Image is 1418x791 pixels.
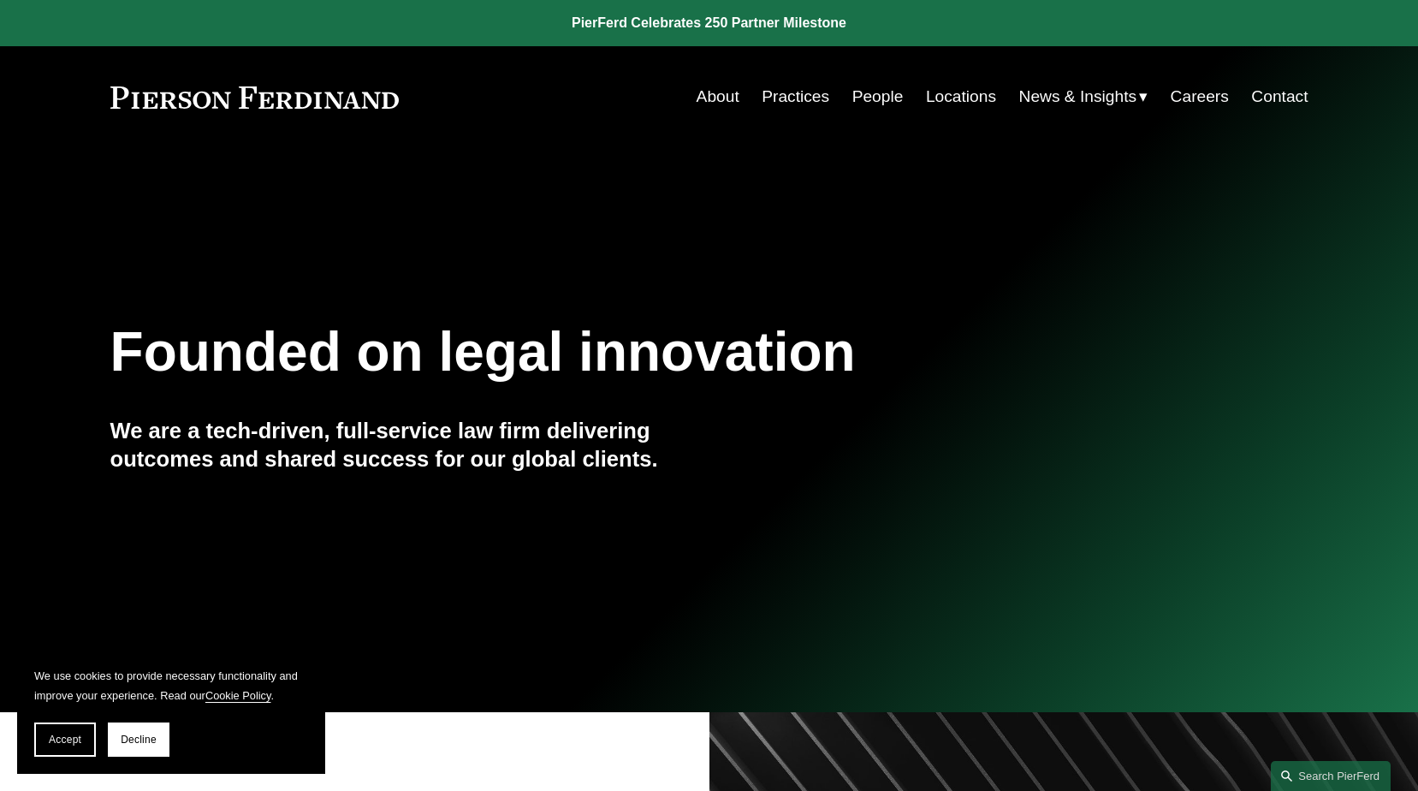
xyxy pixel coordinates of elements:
[697,80,739,113] a: About
[762,80,829,113] a: Practices
[110,321,1109,384] h1: Founded on legal innovation
[1251,80,1308,113] a: Contact
[108,723,169,757] button: Decline
[110,417,709,473] h4: We are a tech-driven, full-service law firm delivering outcomes and shared success for our global...
[205,689,271,702] a: Cookie Policy
[1271,761,1391,791] a: Search this site
[121,734,157,746] span: Decline
[34,666,308,705] p: We use cookies to provide necessary functionality and improve your experience. Read our .
[1019,82,1137,112] span: News & Insights
[49,734,81,746] span: Accept
[926,80,996,113] a: Locations
[1171,80,1229,113] a: Careers
[1019,80,1148,113] a: folder dropdown
[17,649,325,774] section: Cookie banner
[34,723,96,757] button: Accept
[852,80,904,113] a: People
